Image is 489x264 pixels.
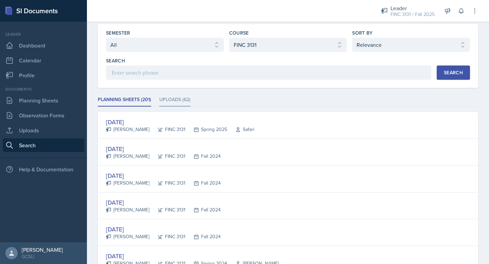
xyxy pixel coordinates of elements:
[106,171,221,180] div: [DATE]
[22,246,63,253] div: [PERSON_NAME]
[106,198,221,207] div: [DATE]
[106,117,254,127] div: [DATE]
[106,233,149,240] div: [PERSON_NAME]
[229,30,249,36] label: Course
[3,31,84,37] div: Leader
[185,233,221,240] div: Fall 2024
[149,153,185,160] div: FINC 3131
[106,225,221,234] div: [DATE]
[106,126,149,133] div: [PERSON_NAME]
[444,70,463,75] div: Search
[3,109,84,122] a: Observation Forms
[106,57,125,64] label: Search
[159,93,191,107] li: Uploads (62)
[106,206,149,213] div: [PERSON_NAME]
[3,138,84,152] a: Search
[149,180,185,187] div: FINC 3131
[106,180,149,187] div: [PERSON_NAME]
[227,126,254,133] div: Safari
[106,144,221,153] div: [DATE]
[185,153,221,160] div: Fall 2024
[3,69,84,82] a: Profile
[106,251,279,261] div: [DATE]
[352,30,373,36] label: Sort By
[149,126,185,133] div: FINC 3131
[391,4,435,12] div: Leader
[3,86,84,92] div: Documents
[3,39,84,52] a: Dashboard
[106,30,130,36] label: Semester
[3,163,84,176] div: Help & Documentation
[149,233,185,240] div: FINC 3131
[3,124,84,137] a: Uploads
[437,65,470,80] button: Search
[185,180,221,187] div: Fall 2024
[22,253,63,260] div: GCSU
[98,93,151,107] li: Planning Sheets (201)
[185,126,227,133] div: Spring 2025
[391,11,435,18] div: FINC 3131 / Fall 2025
[106,65,431,80] input: Enter search phrase
[149,206,185,213] div: FINC 3131
[3,94,84,107] a: Planning Sheets
[106,153,149,160] div: [PERSON_NAME]
[3,54,84,67] a: Calendar
[185,206,221,213] div: Fall 2024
